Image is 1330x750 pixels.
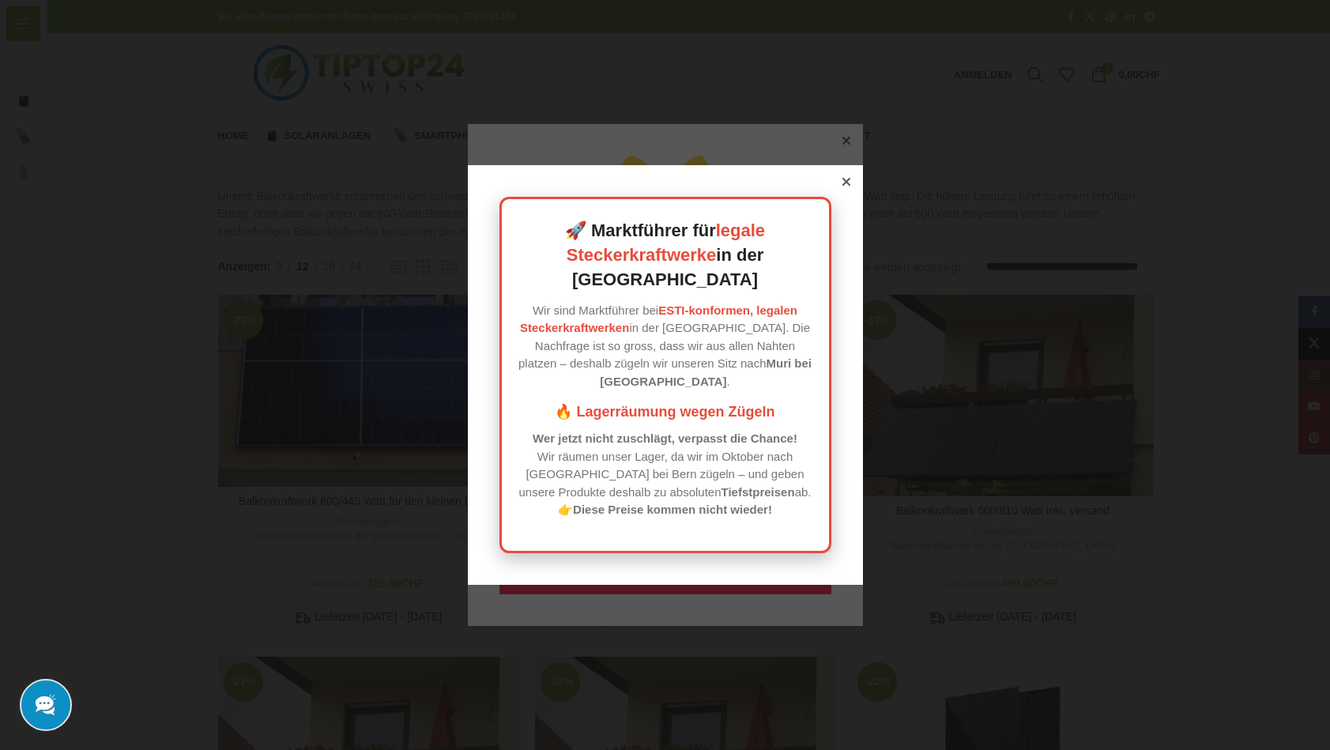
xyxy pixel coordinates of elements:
p: Wir sind Marktführer bei in der [GEOGRAPHIC_DATA]. Die Nachfrage ist so gross, dass wir aus allen... [518,302,813,391]
h2: 🚀 Marktführer für in der [GEOGRAPHIC_DATA] [518,219,813,292]
strong: Diese Preise kommen nicht wieder! [573,503,772,516]
a: legale Steckerkraftwerke [567,220,765,265]
a: ESTI-konformen, legalen Steckerkraftwerken [520,303,797,335]
strong: Tiefstpreisen [722,485,795,499]
strong: Wer jetzt nicht zuschlägt, verpasst die Chance! [533,432,797,445]
p: Wir räumen unser Lager, da wir im Oktober nach [GEOGRAPHIC_DATA] bei Bern zügeln – und geben unse... [518,430,813,519]
h3: 🔥 Lagerräumung wegen Zügeln [518,402,813,422]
